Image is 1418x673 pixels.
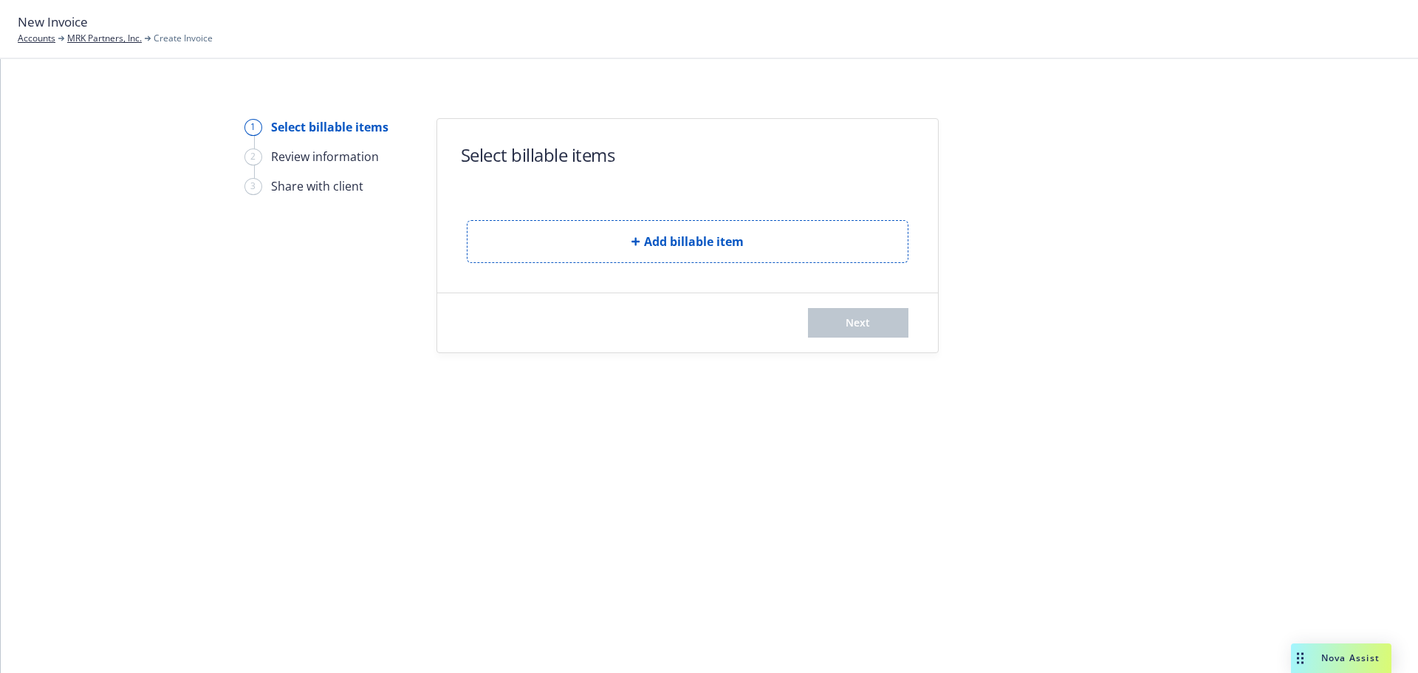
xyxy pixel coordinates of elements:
[846,315,870,329] span: Next
[1291,643,1391,673] button: Nova Assist
[18,32,55,45] a: Accounts
[1321,652,1380,664] span: Nova Assist
[461,143,615,167] h1: Select billable items
[644,233,744,250] span: Add billable item
[271,177,363,195] div: Share with client
[244,178,262,195] div: 3
[67,32,142,45] a: MRK Partners, Inc.
[1291,643,1309,673] div: Drag to move
[271,148,379,165] div: Review information
[244,119,262,136] div: 1
[808,308,908,338] button: Next
[467,220,908,263] button: Add billable item
[271,118,388,136] div: Select billable items
[154,32,213,45] span: Create Invoice
[18,13,88,32] span: New Invoice
[244,148,262,165] div: 2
